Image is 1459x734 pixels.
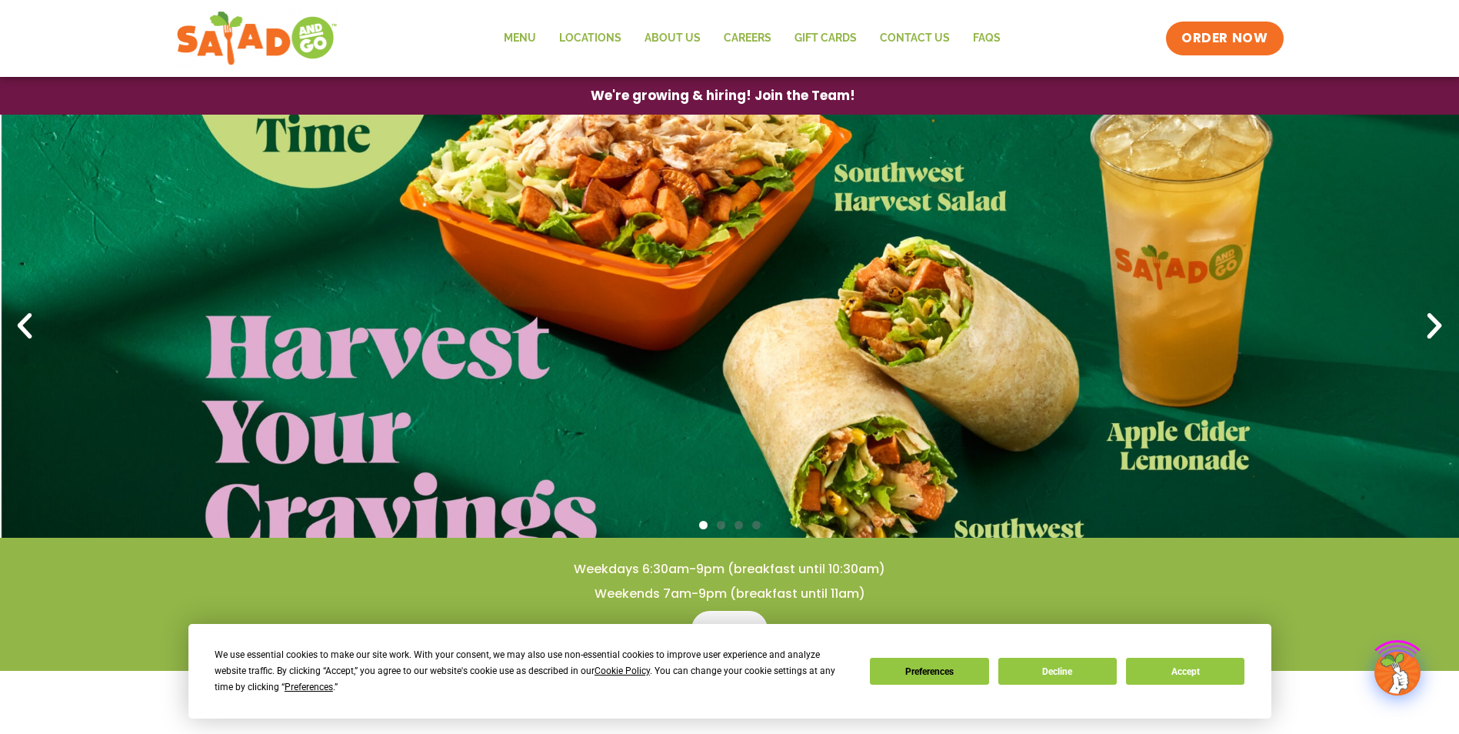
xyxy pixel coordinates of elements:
div: Previous slide [8,309,42,343]
div: Next slide [1417,309,1451,343]
nav: Menu [492,21,1012,56]
span: We're growing & hiring! Join the Team! [591,89,855,102]
span: Go to slide 3 [734,521,743,529]
a: GIFT CARDS [783,21,868,56]
a: Menu [492,21,548,56]
h4: Weekends 7am-9pm (breakfast until 11am) [31,586,1428,602]
a: About Us [633,21,712,56]
h4: Weekdays 6:30am-9pm (breakfast until 10:30am) [31,561,1428,578]
div: We use essential cookies to make our site work. With your consent, we may also use non-essential ... [215,647,851,696]
span: Go to slide 4 [752,521,761,529]
a: We're growing & hiring! Join the Team! [568,78,878,114]
span: Go to slide 2 [717,521,725,529]
button: Preferences [870,658,988,685]
a: Menu [691,611,768,648]
img: new-SAG-logo-768×292 [176,8,338,69]
button: Accept [1126,658,1244,685]
span: ORDER NOW [1181,29,1267,48]
a: Careers [712,21,783,56]
span: Go to slide 1 [699,521,708,529]
span: Cookie Policy [595,666,650,676]
button: Decline [998,658,1117,685]
a: FAQs [961,21,1012,56]
a: Locations [548,21,633,56]
span: Menu [710,620,749,639]
a: ORDER NOW [1166,22,1283,55]
div: Cookie Consent Prompt [188,624,1271,719]
a: Contact Us [868,21,961,56]
span: Preferences [285,682,333,692]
